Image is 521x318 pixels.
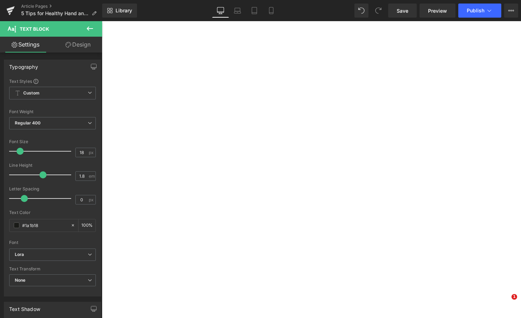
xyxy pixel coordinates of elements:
b: None [15,277,26,283]
a: Tablet [246,4,263,18]
button: Redo [371,4,385,18]
div: Font Size [9,139,96,144]
iframe: Intercom live chat [497,294,514,311]
div: Text Color [9,210,96,215]
a: Article Pages [21,4,102,9]
a: Laptop [229,4,246,18]
b: Custom [23,90,39,96]
span: px [89,150,95,155]
div: Font Weight [9,109,96,114]
div: Line Height [9,163,96,168]
input: Color [22,221,67,229]
span: Text Block [20,26,49,32]
span: 5 Tips for Healthy Hand and Foot Cuticles [21,11,89,16]
div: % [79,219,95,232]
div: Letter Spacing [9,186,96,191]
b: Regular 400 [15,120,41,126]
span: Publish [467,8,484,13]
div: Font [9,240,96,245]
a: Mobile [263,4,280,18]
a: Desktop [212,4,229,18]
div: Text Transform [9,267,96,271]
div: Typography [9,60,38,70]
button: Undo [354,4,368,18]
a: Design [52,37,104,53]
a: Preview [420,4,455,18]
div: Text Styles [9,78,96,84]
a: New Library [102,4,137,18]
button: More [504,4,518,18]
span: 1 [511,294,517,300]
span: Preview [428,7,447,14]
button: Publish [458,4,501,18]
span: px [89,197,95,202]
span: em [89,174,95,178]
span: Save [397,7,408,14]
i: Lora [15,252,24,258]
div: Text Shadow [9,302,40,312]
span: Library [116,7,132,14]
